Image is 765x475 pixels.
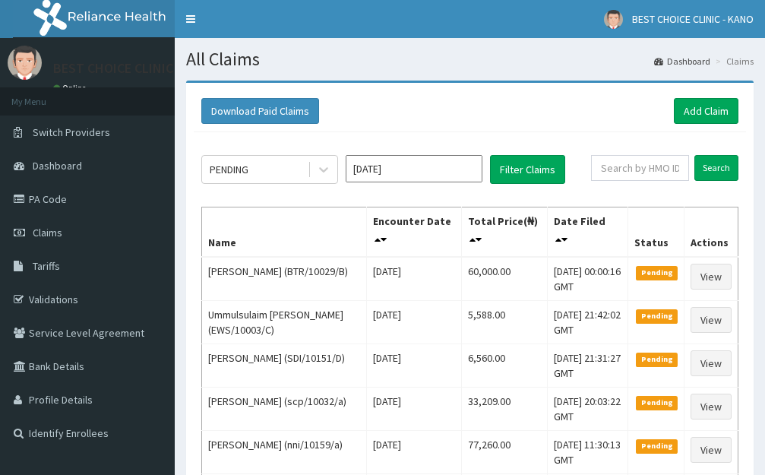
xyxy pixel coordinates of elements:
[547,301,628,344] td: [DATE] 21:42:02 GMT
[591,155,689,181] input: Search by HMO ID
[367,431,461,474] td: [DATE]
[367,207,461,258] th: Encounter Date
[53,83,90,93] a: Online
[674,98,738,124] a: Add Claim
[654,55,710,68] a: Dashboard
[490,155,565,184] button: Filter Claims
[33,259,60,273] span: Tariffs
[547,207,628,258] th: Date Filed
[461,388,547,431] td: 33,209.00
[186,49,754,69] h1: All Claims
[547,344,628,388] td: [DATE] 21:31:27 GMT
[712,55,754,68] li: Claims
[367,388,461,431] td: [DATE]
[628,207,684,258] th: Status
[694,155,738,181] input: Search
[636,309,678,323] span: Pending
[201,98,319,124] button: Download Paid Claims
[202,207,367,258] th: Name
[691,350,732,376] a: View
[632,12,754,26] span: BEST CHOICE CLINIC - KANO
[636,396,678,410] span: Pending
[604,10,623,29] img: User Image
[461,207,547,258] th: Total Price(₦)
[210,162,248,177] div: PENDING
[691,437,732,463] a: View
[636,266,678,280] span: Pending
[461,301,547,344] td: 5,588.00
[691,307,732,333] a: View
[202,431,367,474] td: [PERSON_NAME] (nni/10159/a)
[33,226,62,239] span: Claims
[636,439,678,453] span: Pending
[202,301,367,344] td: Ummulsulaim [PERSON_NAME] (EWS/10003/C)
[367,301,461,344] td: [DATE]
[691,394,732,420] a: View
[461,344,547,388] td: 6,560.00
[461,431,547,474] td: 77,260.00
[202,344,367,388] td: [PERSON_NAME] (SDI/10151/D)
[636,353,678,366] span: Pending
[547,431,628,474] td: [DATE] 11:30:13 GMT
[202,388,367,431] td: [PERSON_NAME] (scp/10032/a)
[684,207,738,258] th: Actions
[461,257,547,301] td: 60,000.00
[202,257,367,301] td: [PERSON_NAME] (BTR/10029/B)
[547,257,628,301] td: [DATE] 00:00:16 GMT
[367,257,461,301] td: [DATE]
[8,46,42,80] img: User Image
[33,159,82,173] span: Dashboard
[547,388,628,431] td: [DATE] 20:03:22 GMT
[33,125,110,139] span: Switch Providers
[691,264,732,290] a: View
[53,62,217,75] p: BEST CHOICE CLINIC - KANO
[367,344,461,388] td: [DATE]
[346,155,482,182] input: Select Month and Year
